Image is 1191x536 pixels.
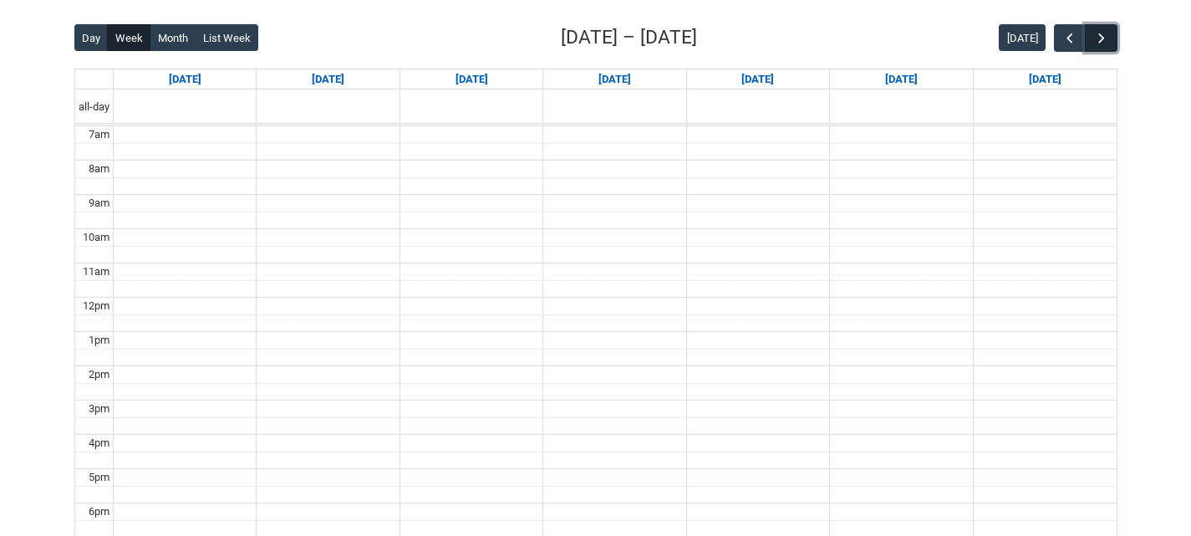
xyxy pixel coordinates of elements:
[195,24,258,51] button: List Week
[738,69,777,89] a: Go to September 11, 2025
[85,435,113,452] div: 4pm
[79,263,113,280] div: 11am
[74,24,109,51] button: Day
[85,366,113,383] div: 2pm
[79,298,113,314] div: 12pm
[1026,69,1065,89] a: Go to September 13, 2025
[85,332,113,349] div: 1pm
[150,24,196,51] button: Month
[85,161,113,177] div: 8am
[107,24,150,51] button: Week
[85,401,113,417] div: 3pm
[561,23,697,52] h2: [DATE] – [DATE]
[85,503,113,520] div: 6pm
[882,69,921,89] a: Go to September 12, 2025
[85,469,113,486] div: 5pm
[999,24,1046,51] button: [DATE]
[595,69,634,89] a: Go to September 10, 2025
[85,195,113,212] div: 9am
[308,69,348,89] a: Go to September 8, 2025
[75,99,113,115] span: all-day
[165,69,205,89] a: Go to September 7, 2025
[1085,24,1117,52] button: Next Week
[1054,24,1086,52] button: Previous Week
[85,126,113,143] div: 7am
[79,229,113,246] div: 10am
[452,69,491,89] a: Go to September 9, 2025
